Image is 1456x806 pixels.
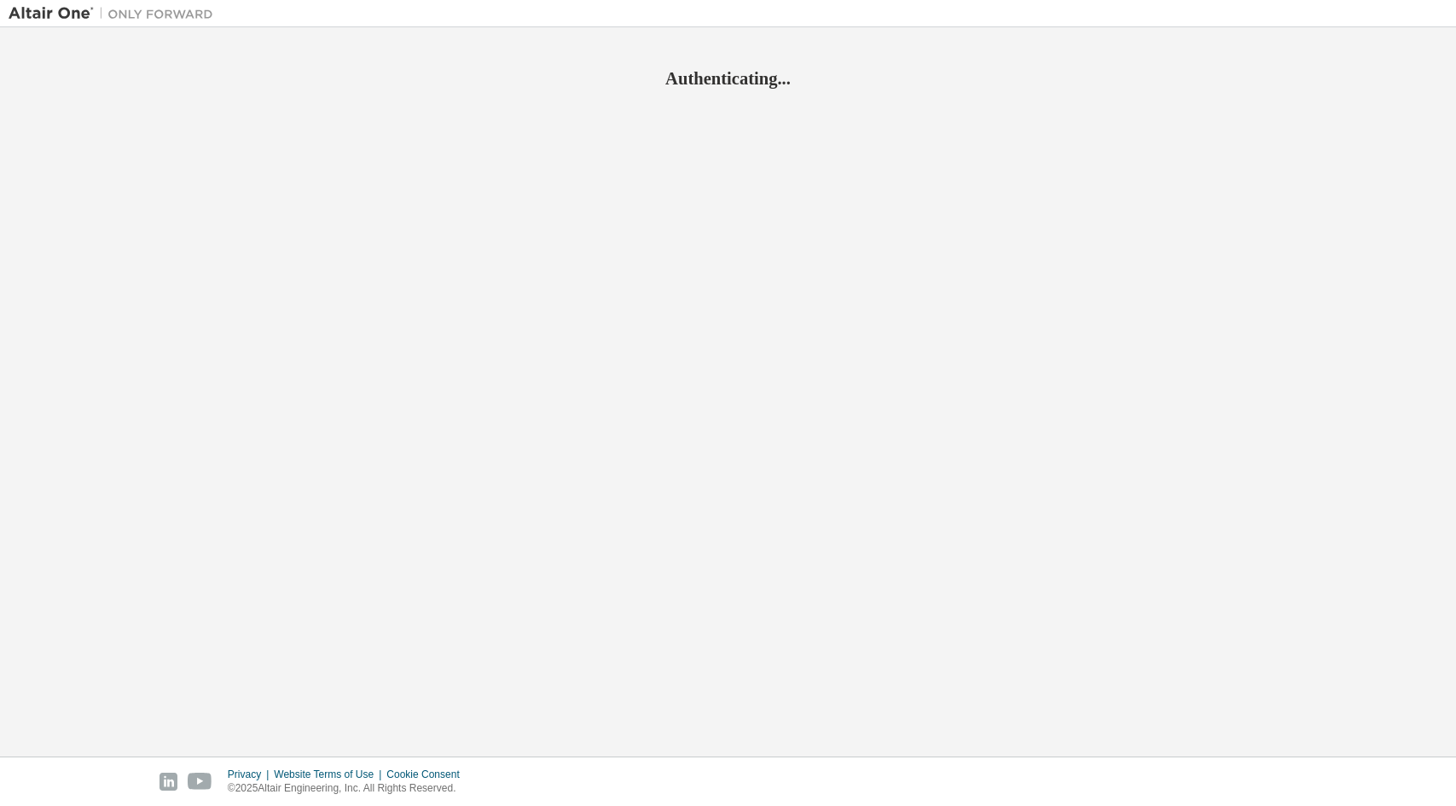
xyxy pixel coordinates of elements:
[188,773,212,791] img: youtube.svg
[228,768,274,781] div: Privacy
[9,5,222,22] img: Altair One
[274,768,386,781] div: Website Terms of Use
[386,768,469,781] div: Cookie Consent
[9,67,1447,90] h2: Authenticating...
[160,773,177,791] img: linkedin.svg
[228,781,470,796] p: © 2025 Altair Engineering, Inc. All Rights Reserved.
